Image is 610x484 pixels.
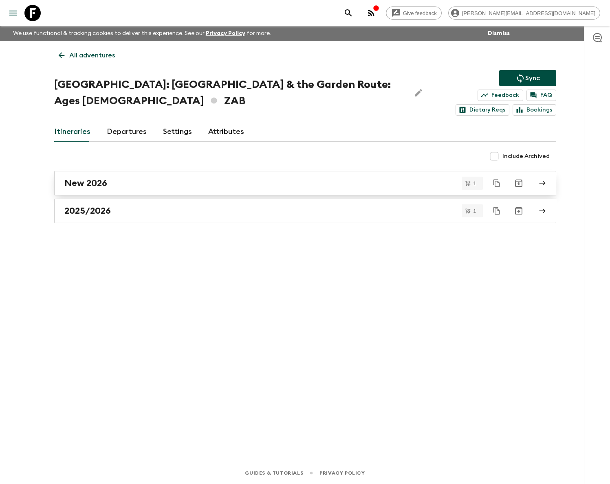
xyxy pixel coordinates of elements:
a: Itineraries [54,122,90,142]
p: We use functional & tracking cookies to deliver this experience. See our for more. [10,26,274,41]
a: Departures [107,122,147,142]
span: [PERSON_NAME][EMAIL_ADDRESS][DOMAIN_NAME] [458,10,600,16]
button: Duplicate [489,204,504,218]
span: Include Archived [502,152,550,160]
button: Archive [511,175,527,191]
a: Privacy Policy [206,31,245,36]
h2: 2025/2026 [64,206,111,216]
button: Archive [511,203,527,219]
p: All adventures [69,50,115,60]
button: search adventures [340,5,357,21]
span: 1 [468,181,481,186]
span: 1 [468,208,481,214]
a: Attributes [208,122,244,142]
a: Bookings [513,104,556,116]
a: Settings [163,122,192,142]
button: Sync adventure departures to the booking engine [499,70,556,86]
button: Dismiss [486,28,512,39]
button: Duplicate [489,176,504,191]
a: FAQ [526,90,556,101]
a: Privacy Policy [319,469,365,477]
div: [PERSON_NAME][EMAIL_ADDRESS][DOMAIN_NAME] [448,7,600,20]
a: Guides & Tutorials [245,469,303,477]
a: 2025/2026 [54,199,556,223]
a: New 2026 [54,171,556,195]
a: Give feedback [386,7,442,20]
h2: New 2026 [64,178,107,188]
button: Edit Adventure Title [410,77,427,109]
a: Feedback [478,90,523,101]
span: Give feedback [399,10,441,16]
a: All adventures [54,47,119,64]
h1: [GEOGRAPHIC_DATA]: [GEOGRAPHIC_DATA] & the Garden Route: Ages [DEMOGRAPHIC_DATA] ZAB [54,77,404,109]
a: Dietary Reqs [456,104,509,116]
p: Sync [525,73,540,83]
button: menu [5,5,21,21]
